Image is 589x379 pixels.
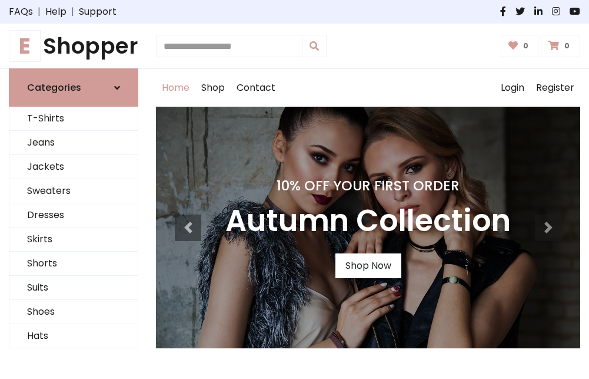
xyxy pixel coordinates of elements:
[225,203,511,239] h3: Autumn Collection
[225,177,511,194] h4: 10% Off Your First Order
[9,300,138,324] a: Shoes
[541,35,580,57] a: 0
[45,5,66,19] a: Help
[530,69,580,107] a: Register
[9,107,138,131] a: T-Shirts
[9,33,138,59] a: EShopper
[9,155,138,179] a: Jackets
[9,30,41,62] span: E
[9,131,138,155] a: Jeans
[33,5,45,19] span: |
[561,41,573,51] span: 0
[501,35,539,57] a: 0
[335,253,401,278] a: Shop Now
[195,69,231,107] a: Shop
[9,33,138,59] h1: Shopper
[9,68,138,107] a: Categories
[520,41,531,51] span: 0
[9,5,33,19] a: FAQs
[79,5,117,19] a: Support
[9,179,138,203] a: Sweaters
[9,276,138,300] a: Suits
[9,228,138,252] a: Skirts
[231,69,281,107] a: Contact
[495,69,530,107] a: Login
[9,252,138,276] a: Shorts
[66,5,79,19] span: |
[156,69,195,107] a: Home
[9,203,138,228] a: Dresses
[27,82,81,93] h6: Categories
[9,324,138,348] a: Hats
